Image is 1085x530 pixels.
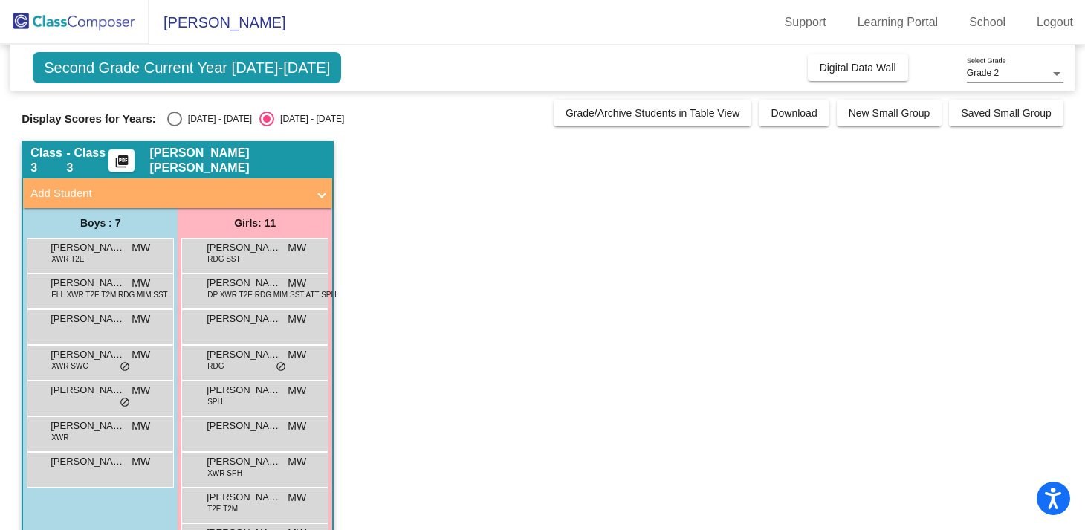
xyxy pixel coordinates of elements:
mat-expansion-panel-header: Add Student [23,178,332,208]
span: MW [132,311,150,327]
span: XWR SWC [51,361,88,372]
mat-radio-group: Select an option [167,112,344,126]
span: ELL XWR T2E T2M RDG MIM SST [51,289,168,300]
span: XWR [51,432,68,443]
span: Grade/Archive Students in Table View [566,107,740,119]
span: Second Grade Current Year [DATE]-[DATE] [33,52,341,83]
span: Download [771,107,817,119]
button: New Small Group [837,100,942,126]
a: Logout [1025,10,1085,34]
span: [PERSON_NAME] [207,418,281,433]
span: RDG [207,361,224,372]
span: MW [132,347,150,363]
button: Download [759,100,829,126]
span: DP XWR T2E RDG MIM SST ATT SPH [207,289,337,300]
span: SPH [207,396,223,407]
span: XWR SPH [207,468,242,479]
span: do_not_disturb_alt [120,397,130,409]
span: [PERSON_NAME] [PERSON_NAME] [51,383,125,398]
div: Girls: 11 [178,208,332,238]
span: T2E T2M [207,503,238,514]
span: MW [132,418,150,434]
span: MW [288,454,306,470]
span: [PERSON_NAME] [51,347,125,362]
mat-panel-title: Add Student [30,185,307,202]
span: MW [288,311,306,327]
span: [PERSON_NAME] [207,347,281,362]
button: Digital Data Wall [808,54,908,81]
span: [PERSON_NAME] [149,10,285,34]
div: [DATE] - [DATE] [182,112,252,126]
button: Grade/Archive Students in Table View [554,100,752,126]
span: [PERSON_NAME] [51,454,125,469]
span: MW [288,418,306,434]
mat-icon: picture_as_pdf [113,154,131,175]
span: do_not_disturb_alt [276,361,286,373]
span: MW [132,240,150,256]
a: Support [773,10,838,34]
div: [DATE] - [DATE] [274,112,344,126]
span: [PERSON_NAME] [207,454,281,469]
span: [PERSON_NAME] [51,418,125,433]
span: Grade 2 [967,68,999,78]
span: [PERSON_NAME] [207,276,281,291]
span: Saved Small Group [961,107,1051,119]
div: Boys : 7 [23,208,178,238]
a: School [957,10,1017,34]
span: [PERSON_NAME] [PERSON_NAME] [149,146,325,175]
span: [PERSON_NAME] [207,240,281,255]
span: [PERSON_NAME] [51,240,125,255]
span: MW [132,276,150,291]
a: Learning Portal [846,10,950,34]
span: [PERSON_NAME] [51,276,125,291]
span: [PERSON_NAME] [207,311,281,326]
span: MW [288,347,306,363]
button: Print Students Details [108,149,135,172]
span: New Small Group [849,107,930,119]
span: Display Scores for Years: [22,112,156,126]
span: Digital Data Wall [820,62,896,74]
span: - Class 3 [67,146,109,175]
span: [PERSON_NAME] [51,311,125,326]
span: MW [132,454,150,470]
span: Class 3 [30,146,66,175]
span: MW [288,276,306,291]
span: RDG SST [207,253,240,265]
span: [PERSON_NAME] [207,490,281,505]
span: XWR T2E [51,253,84,265]
span: MW [288,240,306,256]
span: MW [288,490,306,505]
span: [PERSON_NAME] [207,383,281,398]
button: Saved Small Group [949,100,1063,126]
span: do_not_disturb_alt [120,361,130,373]
span: MW [288,383,306,398]
span: MW [132,383,150,398]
